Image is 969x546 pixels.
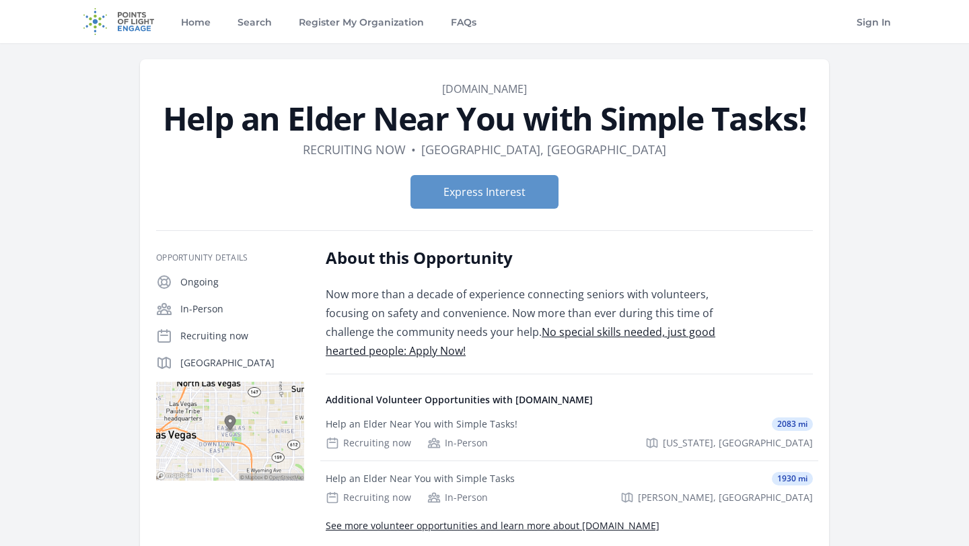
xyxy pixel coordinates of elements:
[326,472,515,485] div: Help an Elder Near You with Simple Tasks
[156,252,304,263] h3: Opportunity Details
[326,393,813,407] h4: Additional Volunteer Opportunities with [DOMAIN_NAME]
[638,491,813,504] span: [PERSON_NAME], [GEOGRAPHIC_DATA]
[772,417,813,431] span: 2083 mi
[663,436,813,450] span: [US_STATE], [GEOGRAPHIC_DATA]
[326,491,411,504] div: Recruiting now
[772,472,813,485] span: 1930 mi
[421,140,666,159] dd: [GEOGRAPHIC_DATA], [GEOGRAPHIC_DATA]
[326,436,411,450] div: Recruiting now
[156,382,304,481] img: Map
[180,329,304,343] p: Recruiting now
[326,285,719,360] p: Now more than a decade of experience connecting seniors with volunteers, focusing on safety and c...
[411,140,416,159] div: •
[326,417,517,431] div: Help an Elder Near You with Simple Tasks!
[320,461,818,515] a: Help an Elder Near You with Simple Tasks 1930 mi Recruiting now In-Person [PERSON_NAME], [GEOGRAP...
[326,247,719,269] h2: About this Opportunity
[326,519,659,532] a: See more volunteer opportunities and learn more about [DOMAIN_NAME]
[180,275,304,289] p: Ongoing
[410,175,559,209] button: Express Interest
[180,356,304,370] p: [GEOGRAPHIC_DATA]
[303,140,406,159] dd: Recruiting now
[442,81,527,96] a: [DOMAIN_NAME]
[427,436,488,450] div: In-Person
[320,407,818,460] a: Help an Elder Near You with Simple Tasks! 2083 mi Recruiting now In-Person [US_STATE], [GEOGRAPHI...
[427,491,488,504] div: In-Person
[180,302,304,316] p: In-Person
[156,102,813,135] h1: Help an Elder Near You with Simple Tasks!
